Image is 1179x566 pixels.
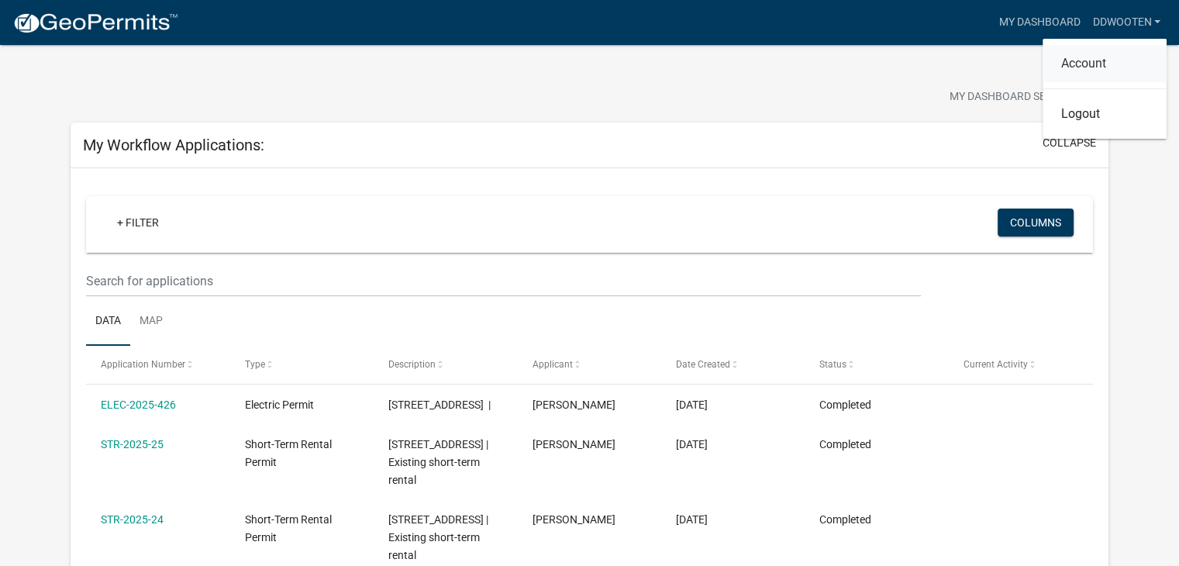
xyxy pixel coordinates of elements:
span: Applicant [533,359,573,370]
span: 3312 RIVERVIEW DRIVE | [388,399,491,411]
a: ELEC-2025-426 [101,399,176,411]
span: My Dashboard Settings [950,88,1083,107]
datatable-header-cell: Date Created [661,346,805,383]
input: Search for applications [86,265,921,297]
a: STR-2025-25 [101,438,164,450]
a: + Filter [105,209,171,236]
datatable-header-cell: Applicant [517,346,660,383]
span: 02/18/2025 [676,513,708,526]
a: Data [86,297,130,347]
datatable-header-cell: Type [229,346,373,383]
datatable-header-cell: Description [374,346,517,383]
a: Map [130,297,172,347]
span: Application Number [101,359,185,370]
datatable-header-cell: Application Number [86,346,229,383]
span: Completed [819,399,871,411]
span: 3314 Riverview Dr apt B | Existing short-term rental [388,438,488,486]
span: David Wooten [533,438,615,450]
span: Completed [819,513,871,526]
button: collapse [1043,135,1096,151]
span: David Wooten [533,399,615,411]
span: Short-Term Rental Permit [245,438,332,468]
a: STR-2025-24 [101,513,164,526]
span: Electric Permit [245,399,314,411]
a: DDwooten [1086,8,1167,37]
span: Date Created [676,359,730,370]
datatable-header-cell: Current Activity [949,346,1092,383]
span: Status [819,359,846,370]
span: Type [245,359,265,370]
button: My Dashboard Settingssettings [937,82,1117,112]
span: Current Activity [964,359,1028,370]
span: 08/06/2025 [676,399,708,411]
span: David Wooten [533,513,615,526]
button: Columns [998,209,1074,236]
div: DDwooten [1043,39,1167,139]
a: Account [1043,45,1167,82]
span: Short-Term Rental Permit [245,513,332,544]
a: Logout [1043,95,1167,133]
span: Completed [819,438,871,450]
a: My Dashboard [992,8,1086,37]
h5: My Workflow Applications: [83,136,264,154]
datatable-header-cell: Status [805,346,948,383]
span: 02/18/2025 [676,438,708,450]
span: Description [388,359,436,370]
span: 3314 Riverview Drive apt A | Existing short-term rental [388,513,488,561]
